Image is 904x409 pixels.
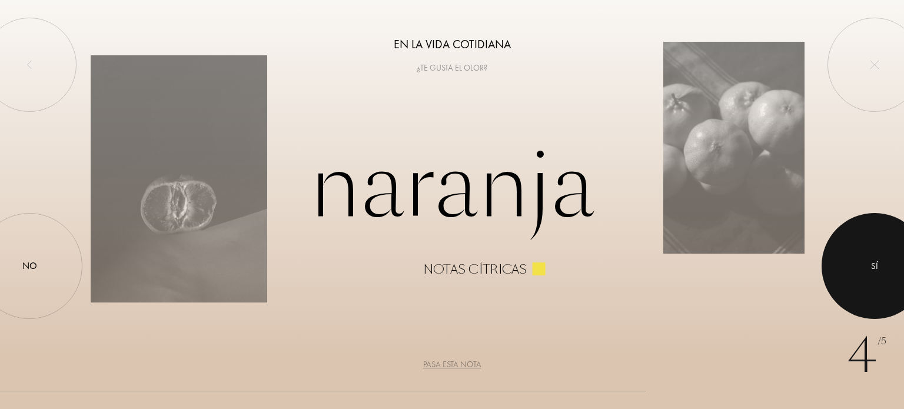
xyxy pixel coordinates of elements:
div: Notas cítricas [423,262,527,277]
div: No [22,259,37,273]
div: Naranja [91,133,814,277]
img: quit_onboard.svg [870,60,879,69]
span: /5 [878,335,886,348]
div: Sí [871,260,878,273]
div: 4 [847,321,886,391]
img: left_onboard.svg [25,60,34,69]
div: Pasa esta nota [423,358,481,371]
